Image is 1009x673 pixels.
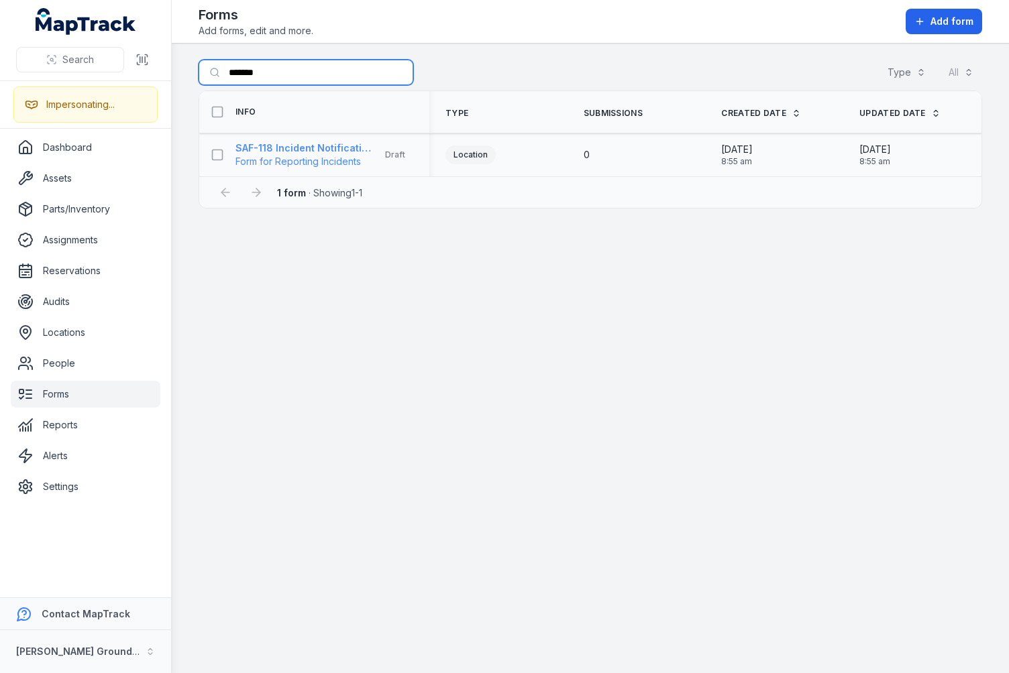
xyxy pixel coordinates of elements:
span: [DATE] [721,143,753,156]
a: Dashboard [11,134,160,161]
span: Add form [931,15,973,28]
a: Settings [11,473,160,500]
a: People [11,350,160,377]
a: Assets [11,165,160,192]
a: Updated Date [859,108,941,119]
span: Form for Reporting Incidents [235,155,372,168]
a: Locations [11,319,160,346]
span: Search [62,53,94,66]
a: SAF-118 Incident Notification FormForm for Reporting IncidentsDraft [235,141,413,168]
a: Created Date [721,108,801,119]
button: Search [16,47,124,72]
strong: [PERSON_NAME] Ground Engineering [16,646,192,657]
a: Reports [11,412,160,438]
strong: 1 form [277,187,306,198]
a: Forms [11,381,160,408]
a: Assignments [11,227,160,253]
span: 0 [584,148,590,162]
button: Type [879,60,935,85]
time: 25/09/2025, 8:55:10 am [721,143,753,167]
a: Alerts [11,442,160,469]
time: 25/09/2025, 8:55:10 am [859,143,891,167]
button: All [940,60,982,85]
a: Parts/Inventory [11,196,160,223]
span: [DATE] [859,143,891,156]
span: Type [445,108,468,119]
a: Audits [11,288,160,315]
span: 8:55 am [859,156,891,167]
span: Updated Date [859,108,926,119]
div: Location [445,145,496,164]
strong: Contact MapTrack [42,608,130,619]
span: Submissions [584,108,643,119]
span: Add forms, edit and more. [199,24,313,38]
div: Draft [377,145,413,164]
span: · Showing 1 - 1 [277,187,362,198]
div: Impersonating... [46,98,115,111]
a: MapTrack [36,8,136,35]
a: Reservations [11,257,160,284]
button: Add form [906,9,982,34]
h2: Forms [199,5,313,24]
span: Info [235,107,256,117]
span: 8:55 am [721,156,753,167]
span: Created Date [721,108,786,119]
strong: SAF-118 Incident Notification Form [235,141,372,155]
